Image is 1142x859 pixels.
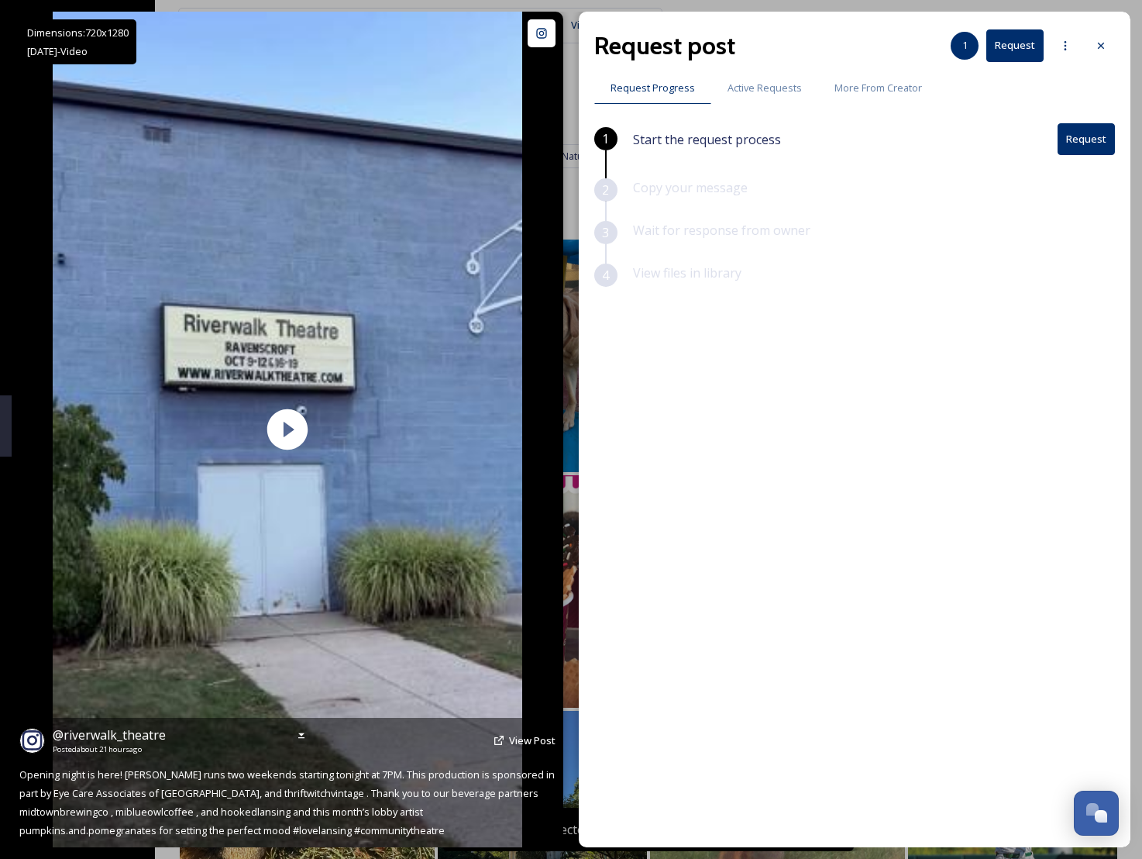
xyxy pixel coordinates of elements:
[611,81,695,95] span: Request Progress
[728,81,802,95] span: Active Requests
[1058,123,1115,155] button: Request
[602,129,609,148] span: 1
[602,181,609,199] span: 2
[633,179,748,196] span: Copy your message
[53,726,166,743] span: @ riverwalk_theatre
[509,733,556,747] span: View Post
[594,27,735,64] h2: Request post
[27,44,88,58] span: [DATE] - Video
[986,29,1044,61] button: Request
[633,130,781,149] span: Start the request process
[602,266,609,285] span: 4
[509,733,556,748] a: View Post
[19,768,557,837] span: Opening night is here! [PERSON_NAME] runs two weekends starting tonight at 7PM. This production i...
[53,726,166,744] a: @riverwalk_theatre
[1074,791,1119,836] button: Open Chat
[633,264,741,281] span: View files in library
[834,81,922,95] span: More From Creator
[962,38,968,53] span: 1
[27,26,129,40] span: Dimensions: 720 x 1280
[633,222,810,239] span: Wait for response from owner
[53,744,166,755] span: Posted about 21 hours ago
[602,223,609,242] span: 3
[53,12,522,847] img: thumbnail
